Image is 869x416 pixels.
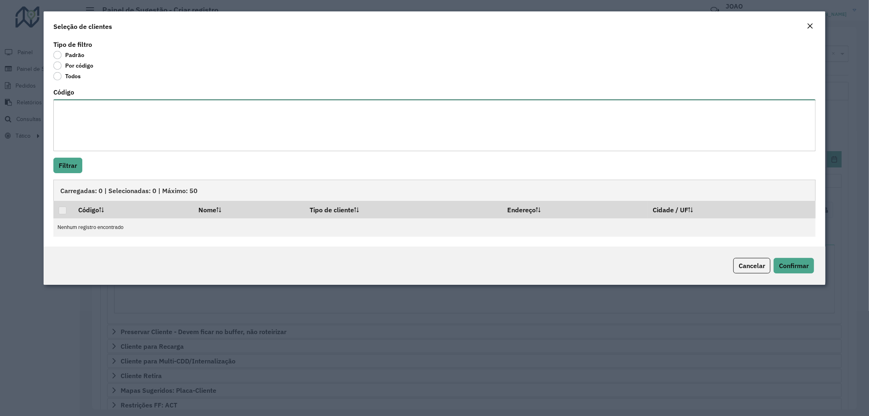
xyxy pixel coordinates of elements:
[304,201,502,218] th: Tipo de cliente
[53,180,816,201] div: Carregadas: 0 | Selecionadas: 0 | Máximo: 50
[53,62,93,70] label: Por código
[53,87,74,97] label: Código
[53,158,82,173] button: Filtrar
[502,201,647,218] th: Endereço
[53,72,81,80] label: Todos
[193,201,304,218] th: Nome
[774,258,814,273] button: Confirmar
[804,21,816,32] button: Close
[807,23,813,29] em: Fechar
[733,258,770,273] button: Cancelar
[53,218,816,237] td: Nenhum registro encontrado
[53,51,84,59] label: Padrão
[647,201,816,218] th: Cidade / UF
[53,22,112,31] h4: Seleção de clientes
[779,262,809,270] span: Confirmar
[53,40,92,49] label: Tipo de filtro
[739,262,765,270] span: Cancelar
[73,201,193,218] th: Código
